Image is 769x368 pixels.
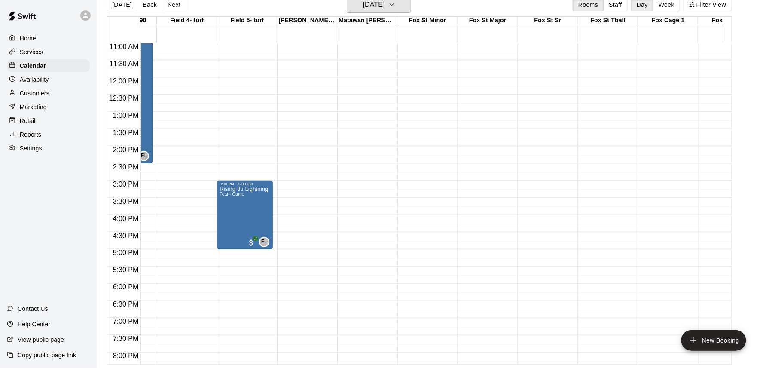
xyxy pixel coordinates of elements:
p: Reports [20,130,41,139]
span: 12:30 PM [107,95,140,102]
span: All customers have paid [247,239,256,247]
a: Settings [7,142,90,155]
span: 11:00 AM [107,43,141,50]
span: 3:30 PM [111,198,141,205]
span: 8:00 PM [111,353,141,360]
span: Frank Loconte [142,151,149,161]
p: Calendar [20,61,46,70]
span: FL [261,238,268,246]
p: Home [20,34,36,43]
div: Field 4- turf [157,17,217,25]
div: Frank Loconte [259,237,269,247]
p: View public page [18,335,64,344]
a: Marketing [7,101,90,113]
a: Services [7,46,90,58]
div: 3:00 PM – 5:00 PM: Rising 8u Lightning Game [217,181,273,249]
span: 2:00 PM [111,146,141,153]
div: Fox Cage 1 [638,17,698,25]
span: 7:00 PM [111,318,141,325]
div: Fox St Tball [578,17,638,25]
p: Copy public page link [18,351,76,359]
span: 11:30 AM [107,60,141,67]
a: Retail [7,114,90,127]
div: Fox St Major [458,17,518,25]
a: Availability [7,73,90,86]
span: 6:30 PM [111,301,141,308]
span: FL [141,152,147,160]
span: 12:00 PM [107,77,140,85]
a: Customers [7,87,90,100]
span: 4:30 PM [111,232,141,239]
span: 1:30 PM [111,129,141,136]
p: Retail [20,117,36,125]
div: Frank Loconte [139,151,149,161]
a: Calendar [7,59,90,72]
span: 2:30 PM [111,163,141,171]
span: 3:00 PM [111,181,141,188]
div: Field 5- turf [217,17,277,25]
div: Fox St Minor [397,17,458,25]
span: Frank Loconte [262,237,269,247]
p: Customers [20,89,49,98]
span: 6:00 PM [111,284,141,291]
div: [PERSON_NAME] Park Snack Stand [277,17,337,25]
span: 5:00 PM [111,249,141,257]
span: 5:30 PM [111,267,141,274]
span: Team Game [220,192,244,196]
p: Settings [20,144,42,153]
p: Services [20,48,43,56]
a: Home [7,32,90,45]
a: Reports [7,128,90,141]
div: Fox Cage 2 [698,17,758,25]
span: 4:00 PM [111,215,141,222]
button: add [681,330,746,351]
p: Availability [20,75,49,84]
p: Marketing [20,103,47,111]
p: Help Center [18,320,50,328]
div: Matawan [PERSON_NAME] Field [337,17,397,25]
div: Fox St Sr [518,17,578,25]
span: 1:00 PM [111,112,141,119]
p: Contact Us [18,304,48,313]
div: 3:00 PM – 5:00 PM [220,182,270,186]
span: 7:30 PM [111,335,141,343]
